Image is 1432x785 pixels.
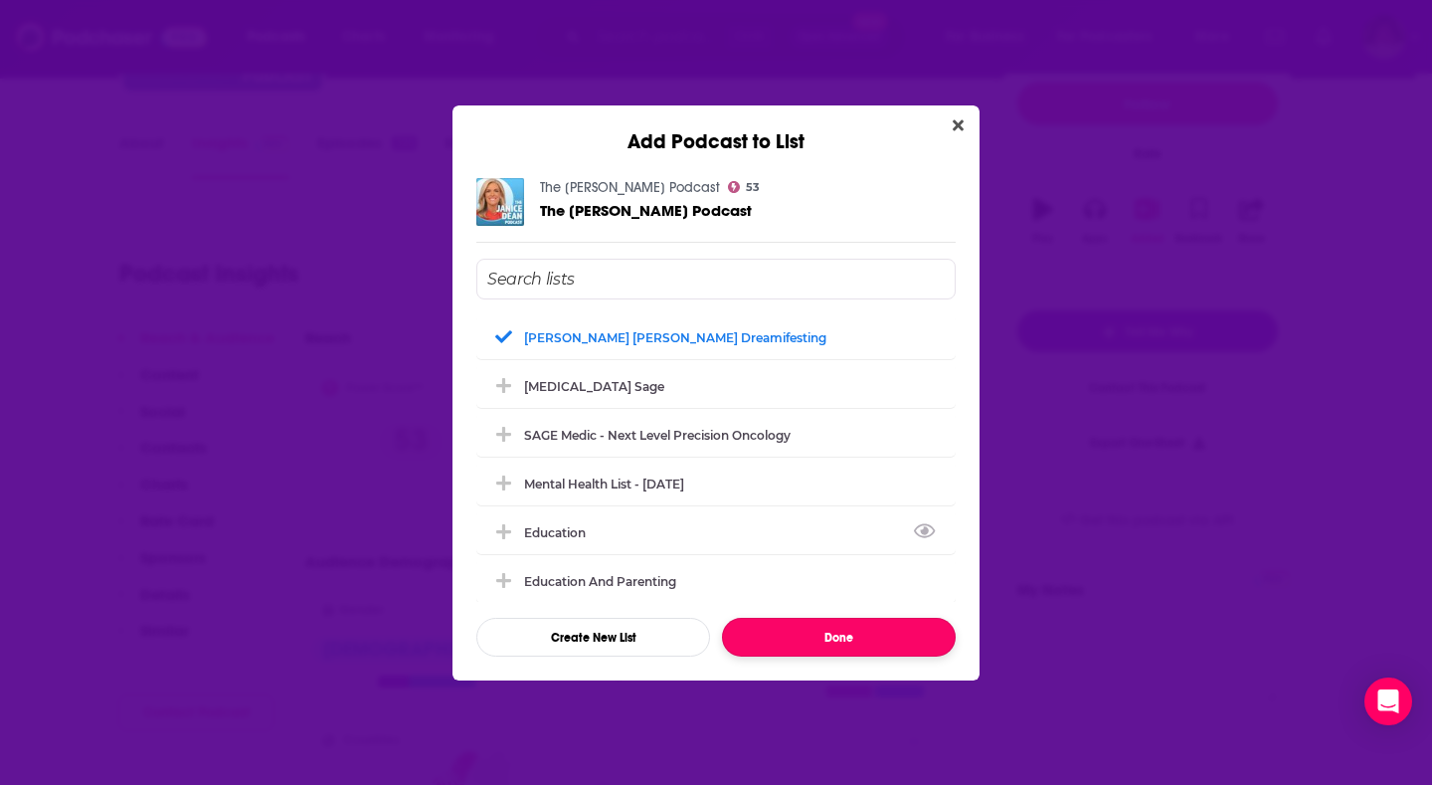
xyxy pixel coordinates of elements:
img: The Janice Dean Podcast [476,178,524,226]
div: [PERSON_NAME] [PERSON_NAME] Dreamifesting [524,330,826,345]
div: Education and Parenting [524,574,676,589]
div: Cancer Sage [476,364,956,408]
div: Mental Health List - [DATE] [524,477,684,491]
span: The [PERSON_NAME] Podcast [540,201,752,220]
div: Mental Health List - August, 2025 [476,462,956,505]
div: Add Podcast To List [476,259,956,657]
button: Create New List [476,618,710,657]
div: Education [476,510,956,554]
div: SAGE Medic - Next Level Precision Oncology [524,428,791,443]
div: Add Podcast to List [452,105,980,154]
div: Open Intercom Messenger [1364,678,1412,725]
span: 53 [746,183,760,192]
button: Close [945,113,972,138]
button: View Link [586,536,598,538]
div: Education and Parenting [476,559,956,603]
div: [MEDICAL_DATA] Sage [524,379,664,394]
button: Done [722,618,956,657]
a: 53 [728,181,760,193]
a: The Janice Dean Podcast [540,179,720,196]
div: Kelly Sullivan Walden Dreamifesting [476,315,956,359]
input: Search lists [476,259,956,299]
div: Education [524,525,598,540]
a: The Janice Dean Podcast [540,202,752,219]
div: SAGE Medic - Next Level Precision Oncology [476,413,956,457]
